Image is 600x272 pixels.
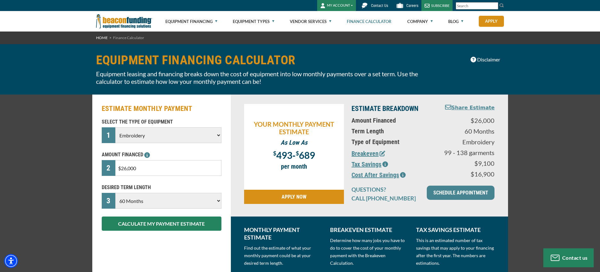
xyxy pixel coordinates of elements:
span: $ [273,150,276,157]
div: Accessibility Menu [4,254,18,268]
a: HOME [96,35,108,40]
span: 689 [299,149,315,161]
a: SCHEDULE APPOINTMENT [427,186,494,200]
button: Share Estimate [445,104,495,112]
p: Find out the estimate of what your monthly payment could be at your desired term length. [244,244,323,267]
button: Disclaimer [466,54,504,66]
p: MONTHLY PAYMENT ESTIMATE [244,226,323,241]
span: Contact Us [371,3,388,8]
p: 60 Months [439,127,494,135]
p: Determine how many jobs you have to do to cover the cost of your monthly payment with the Breakev... [330,237,409,267]
p: CALL [PHONE_NUMBER] [351,194,419,202]
button: Tax Savings [351,159,388,169]
button: Contact us [543,248,594,267]
img: Search [499,3,504,8]
button: CALCULATE MY PAYMENT ESTIMATE [102,217,221,231]
p: Embroidery [439,138,494,146]
button: Breakeven [351,149,385,158]
p: QUESTIONS? [351,186,419,193]
a: Company [407,11,433,32]
a: Equipment Financing [165,11,217,32]
p: Equipment leasing and financing breaks down the cost of equipment into low monthly payments over ... [96,70,435,85]
input: $ [115,160,221,176]
span: Careers [406,3,418,8]
p: AMOUNT FINANCED [102,151,221,159]
img: Beacon Funding Corporation logo [96,11,152,32]
h1: EQUIPMENT FINANCING CALCULATOR [96,54,435,67]
span: Contact us [562,255,588,261]
a: Clear search text [492,3,497,9]
p: BREAKEVEN ESTIMATE [330,226,409,234]
p: Amount Financed [351,117,432,124]
p: Type of Equipment [351,138,432,146]
p: DESIRED TERM LENGTH [102,184,221,191]
a: APPLY NOW [244,190,344,204]
p: $9,100 [439,159,494,167]
div: 3 [102,193,116,209]
p: SELECT THE TYPE OF EQUIPMENT [102,118,221,126]
span: 493 [276,149,292,161]
input: Search [456,2,498,9]
p: This is an estimated number of tax savings that may apply to your financing after the first year.... [416,237,494,267]
p: As Low As [247,139,341,146]
h2: ESTIMATE MONTHLY PAYMENT [102,104,221,113]
a: Vendor Services [290,11,331,32]
p: per month [247,163,341,170]
p: $26,000 [439,117,494,124]
p: ESTIMATE BREAKDOWN [351,104,432,113]
p: $16,900 [439,170,494,178]
p: - [247,149,341,159]
p: YOUR MONTHLY PAYMENT ESTIMATE [247,120,341,136]
span: $ [296,150,299,157]
div: 2 [102,160,116,176]
p: 99 - 138 garments [439,149,494,156]
p: Term Length [351,127,432,135]
button: Cost After Savings [351,170,406,180]
a: Equipment Types [233,11,274,32]
a: Apply [479,16,504,27]
a: Finance Calculator [347,11,391,32]
span: Disclaimer [477,56,500,63]
span: Finance Calculator [113,35,144,40]
div: 1 [102,127,116,143]
a: Blog [448,11,463,32]
p: TAX SAVINGS ESTIMATE [416,226,494,234]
